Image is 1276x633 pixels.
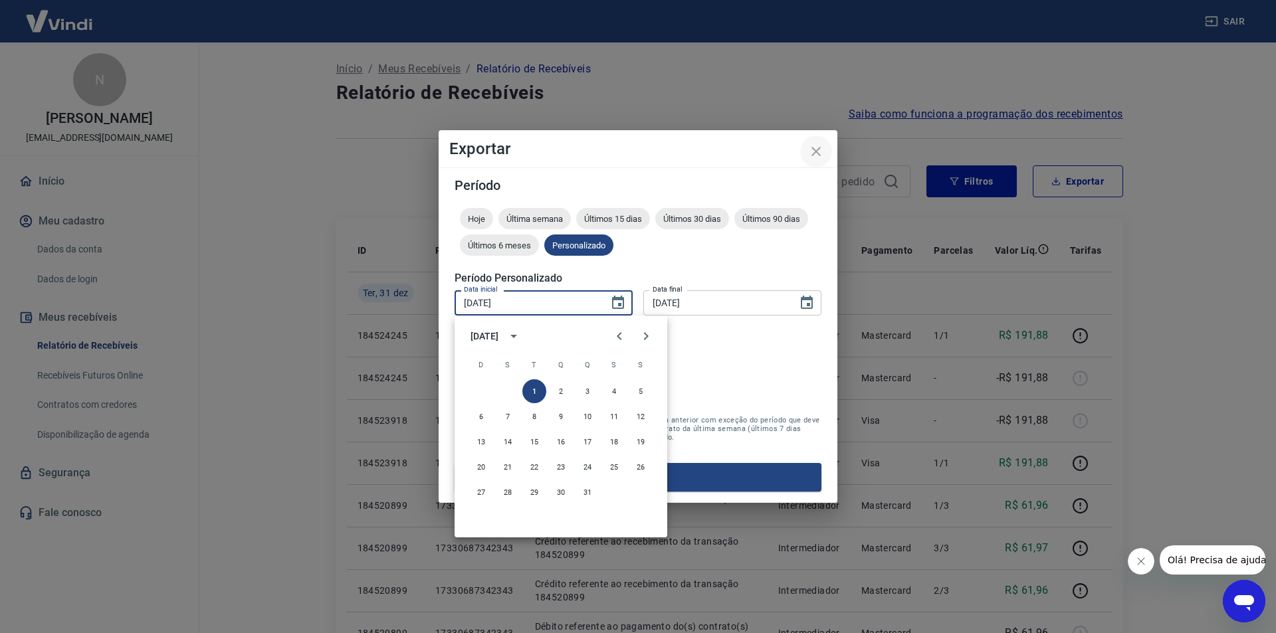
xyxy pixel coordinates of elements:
[800,136,832,167] button: close
[544,234,613,256] div: Personalizado
[602,405,626,428] button: 11
[460,240,539,250] span: Últimos 6 meses
[576,430,599,454] button: 17
[522,430,546,454] button: 15
[643,290,788,315] input: DD/MM/YYYY
[576,214,650,224] span: Últimos 15 dias
[502,325,525,347] button: calendar view is open, switch to year view
[576,208,650,229] div: Últimos 15 dias
[1128,548,1154,575] iframe: Fechar mensagem
[496,480,520,504] button: 28
[469,405,493,428] button: 6
[602,379,626,403] button: 4
[1160,545,1265,575] iframe: Mensagem da empresa
[576,405,599,428] button: 10
[602,455,626,479] button: 25
[629,430,653,454] button: 19
[576,455,599,479] button: 24
[629,351,653,378] span: sábado
[471,329,498,343] div: [DATE]
[455,290,599,315] input: DD/MM/YYYY
[629,455,653,479] button: 26
[734,214,808,224] span: Últimos 90 dias
[469,455,493,479] button: 20
[576,351,599,378] span: quinta-feira
[522,480,546,504] button: 29
[464,284,498,294] label: Data inicial
[655,214,729,224] span: Últimos 30 dias
[469,351,493,378] span: domingo
[469,430,493,454] button: 13
[576,480,599,504] button: 31
[498,208,571,229] div: Última semana
[629,405,653,428] button: 12
[522,455,546,479] button: 22
[576,379,599,403] button: 3
[522,405,546,428] button: 8
[496,455,520,479] button: 21
[549,480,573,504] button: 30
[469,480,493,504] button: 27
[602,351,626,378] span: sexta-feira
[549,351,573,378] span: quarta-feira
[449,141,827,157] h4: Exportar
[496,430,520,454] button: 14
[522,351,546,378] span: terça-feira
[455,179,821,192] h5: Período
[460,234,539,256] div: Últimos 6 meses
[496,351,520,378] span: segunda-feira
[455,272,821,285] h5: Período Personalizado
[734,208,808,229] div: Últimos 90 dias
[549,405,573,428] button: 9
[549,455,573,479] button: 23
[629,379,653,403] button: 5
[605,290,631,316] button: Choose date, selected date is 1 de out de 2024
[460,214,493,224] span: Hoje
[460,208,493,229] div: Hoje
[544,240,613,250] span: Personalizado
[549,379,573,403] button: 2
[498,214,571,224] span: Última semana
[549,430,573,454] button: 16
[8,9,112,20] span: Olá! Precisa de ajuda?
[1223,580,1265,622] iframe: Botão para abrir a janela de mensagens
[496,405,520,428] button: 7
[602,430,626,454] button: 18
[655,208,729,229] div: Últimos 30 dias
[522,379,546,403] button: 1
[794,290,820,316] button: Choose date, selected date is 31 de dez de 2024
[606,323,633,349] button: Previous month
[653,284,683,294] label: Data final
[633,323,659,349] button: Next month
